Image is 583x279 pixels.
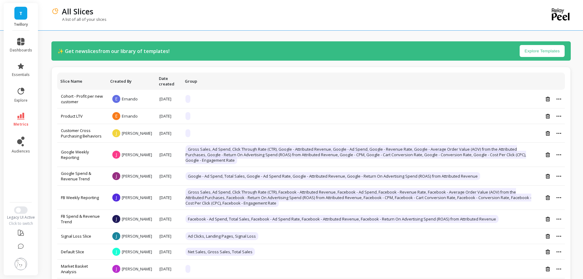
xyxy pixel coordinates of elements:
span: Gross Sales, Ad Spend, Click Through Rate (CTR), Facebook - Attributed Revenue, Facebook - Ad Spe... [185,188,531,207]
span: Ernando [122,96,138,102]
button: Explore Templates [520,45,565,57]
span: E [112,112,120,120]
a: Cohort - Profit per new customer [61,93,103,104]
span: [PERSON_NAME] [122,130,152,136]
span: J [112,151,120,159]
td: [DATE] [156,108,182,124]
span: Ad Clicks, Landing Pages, Signal Loss [185,232,258,240]
th: Toggle SortBy [57,73,107,90]
span: Facebook - Ad Spend, Total Sales, Facebook - Ad Spend Rate, Facebook - Attributed Revenue, Facebo... [185,215,499,223]
span: audiences [12,149,30,154]
a: Market Basket Analysis [61,263,88,274]
span: E [112,95,120,103]
td: [DATE] [156,210,182,228]
th: Toggle SortBy [107,73,156,90]
th: Toggle SortBy [182,73,536,90]
span: [PERSON_NAME] [122,195,152,200]
td: [DATE] [156,260,182,278]
span: [PERSON_NAME] [122,266,152,272]
span: T [19,10,22,17]
span: J [112,215,120,223]
th: Toggle SortBy [156,73,182,90]
td: [DATE] [156,228,182,244]
span: [PERSON_NAME] [122,216,152,222]
div: Click to switch [4,221,38,226]
span: [PERSON_NAME] [122,233,152,239]
p: ✨ Get new slices from our library of templates! [58,47,170,55]
span: J [112,265,120,273]
span: dashboards [10,48,32,53]
span: explore [14,98,28,103]
span: Google - Ad Spend, Total Sales, Google - Ad Spend Rate, Google - Attributed Revenue, Google - Ret... [185,172,480,180]
td: [DATE] [156,186,182,210]
span: J [112,129,120,137]
td: [DATE] [156,124,182,143]
a: FB Weekly Reporting [61,195,99,200]
span: Gross Sales, Ad Spend, Click Through Rate (CTR), Google - Attributed Revenue, Google - Ad Spend, ... [185,145,526,164]
span: J [112,194,120,202]
a: FB Spend & Revenue Trend [61,213,100,224]
p: A list of all of your slices [51,17,107,22]
span: J [112,232,120,240]
span: [PERSON_NAME] [122,152,152,157]
a: Google Spend & Revenue Trend [61,171,91,182]
a: Signal Loss Slice [61,233,91,239]
span: Ernando [122,113,138,119]
span: Net Sales, Gross Sales, Total Sales [185,248,255,256]
a: Customer Cross Purchasing Behaviors [61,128,102,139]
span: J [112,248,120,256]
p: All Slices [62,6,93,17]
a: Google Weekly Reporting [61,149,89,160]
span: essentials [12,72,30,77]
td: [DATE] [156,143,182,167]
td: [DATE] [156,90,182,108]
a: Default Slice [61,249,84,254]
span: [PERSON_NAME] [122,173,152,179]
td: [DATE] [156,244,182,260]
span: [PERSON_NAME] [122,249,152,254]
div: Legacy UI Active [4,215,38,220]
td: [DATE] [156,167,182,186]
p: Twillory [10,22,32,27]
img: header icon [51,8,59,15]
span: J [112,172,120,180]
span: metrics [13,122,28,127]
button: Switch to New UI [14,206,28,214]
img: profile picture [15,258,27,270]
a: Product LTV [61,113,83,119]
